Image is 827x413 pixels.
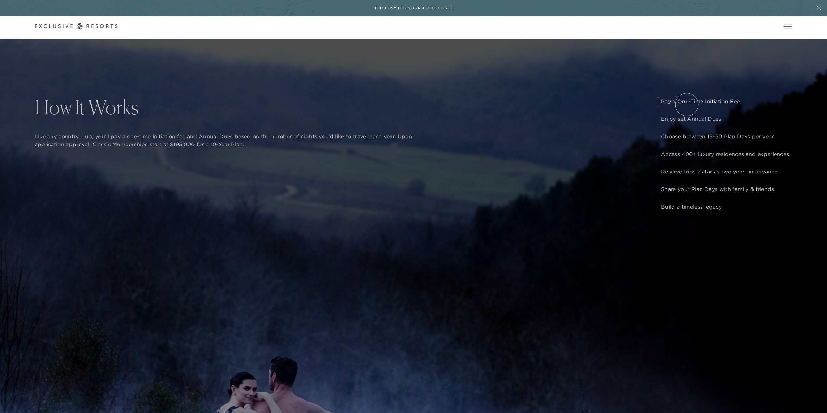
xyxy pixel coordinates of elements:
[661,150,789,158] p: Access 400+ luxury residences and experiences
[661,168,789,175] p: Reserve trips as far as two years in advance
[35,97,414,117] h2: How It Works
[661,185,789,193] p: Share your Plan Days with family & friends
[374,5,453,11] h6: Too busy for your bucket list?
[35,132,414,148] p: Like any country club, you’ll pay a one-time initiation fee and Annual Dues based on the number o...
[661,132,789,140] p: Choose between 15-60 Plan Days per year
[784,24,792,29] button: Open navigation
[661,203,789,211] p: Build a timeless legacy
[661,115,789,123] p: Enjoy set Annual Dues
[661,97,789,105] p: Pay a One-Time Initiation Fee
